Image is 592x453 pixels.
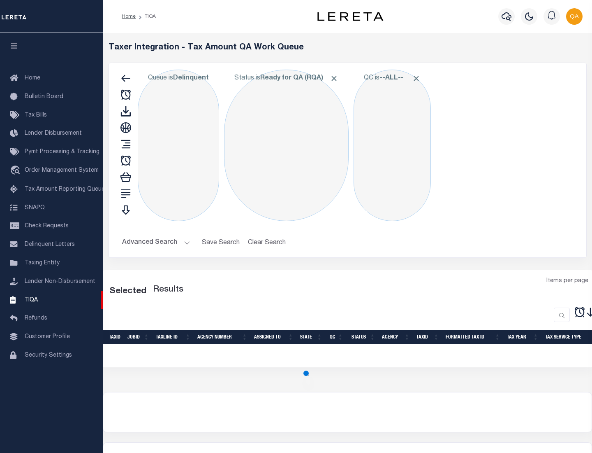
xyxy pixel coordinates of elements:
th: TaxID [413,330,442,344]
button: Advanced Search [122,235,190,251]
span: Refunds [25,315,47,321]
b: --ALL-- [379,75,404,82]
i: travel_explore [10,166,23,176]
b: Delinquent [173,75,209,82]
th: TaxID [106,330,124,344]
span: Delinquent Letters [25,242,75,248]
div: Click to Edit [224,70,349,221]
span: Order Management System [25,168,99,173]
th: TaxLine ID [153,330,194,344]
span: Taxing Entity [25,260,60,266]
span: TIQA [25,297,38,303]
span: SNAPQ [25,205,45,210]
span: Click to Remove [412,74,421,83]
div: Selected [109,285,146,298]
a: Home [122,14,136,19]
th: Agency [379,330,413,344]
span: Check Requests [25,223,69,229]
span: Customer Profile [25,334,70,340]
th: Status [347,330,379,344]
h5: Taxer Integration - Tax Amount QA Work Queue [109,43,587,53]
img: svg+xml;base64,PHN2ZyB4bWxucz0iaHR0cDovL3d3dy53My5vcmcvMjAwMC9zdmciIHBvaW50ZXItZXZlbnRzPSJub25lIi... [566,8,583,25]
th: Assigned To [251,330,297,344]
div: Click to Edit [354,70,431,221]
th: Agency Number [194,330,251,344]
li: TIQA [136,13,156,20]
div: Click to Edit [138,70,219,221]
th: JobID [124,330,153,344]
label: Results [153,283,183,297]
button: Save Search [197,235,245,251]
th: State [297,330,326,344]
span: Bulletin Board [25,94,63,100]
th: Tax Year [504,330,542,344]
span: Tax Bills [25,112,47,118]
th: QC [326,330,347,344]
span: Items per page [546,277,588,286]
span: Lender Non-Disbursement [25,279,95,285]
span: Tax Amount Reporting Queue [25,187,105,192]
span: Home [25,75,40,81]
span: Pymt Processing & Tracking [25,149,99,155]
button: Clear Search [245,235,289,251]
span: Lender Disbursement [25,131,82,136]
b: Ready for QA (RQA) [260,75,338,82]
span: Click to Remove [330,74,338,83]
span: Security Settings [25,353,72,358]
th: Formatted Tax ID [442,330,504,344]
img: logo-dark.svg [317,12,383,21]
